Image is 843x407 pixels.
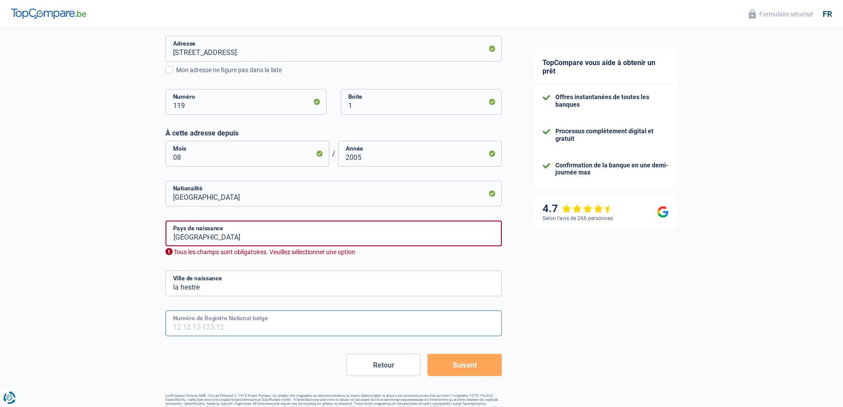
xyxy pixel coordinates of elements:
button: Formulaire sécurisé [743,7,818,21]
div: Offres instantanées de toutes les banques [555,93,669,109]
div: Processus complètement digital et gratuit [555,128,669,143]
div: Mon adresse ne figure pas dans la liste [176,66,502,75]
span: / [329,150,338,158]
div: TopCompare vous aide à obtenir un prêt [534,50,677,85]
input: MM [166,141,329,167]
button: Retour [346,354,420,376]
button: Suivant [427,354,501,376]
div: fr [823,9,832,19]
input: Sélectionnez votre adresse dans la barre de recherche [166,36,502,62]
input: Belgique [166,181,502,206]
div: Selon l’avis de 266 personnes [543,215,613,221]
input: Belgique [166,221,502,246]
div: 4.7 [543,202,614,215]
img: Advertisement [2,57,3,58]
img: TopCompare Logo [11,8,86,19]
div: Tous les champs sont obligatoires. Veuillez sélectionner une option [166,248,502,256]
input: 12.12.12-123.12 [166,310,502,336]
label: À cette adresse depuis [166,129,502,137]
input: AAAA [338,141,502,167]
div: Confirmation de la banque en une demi-journée max [555,162,669,177]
